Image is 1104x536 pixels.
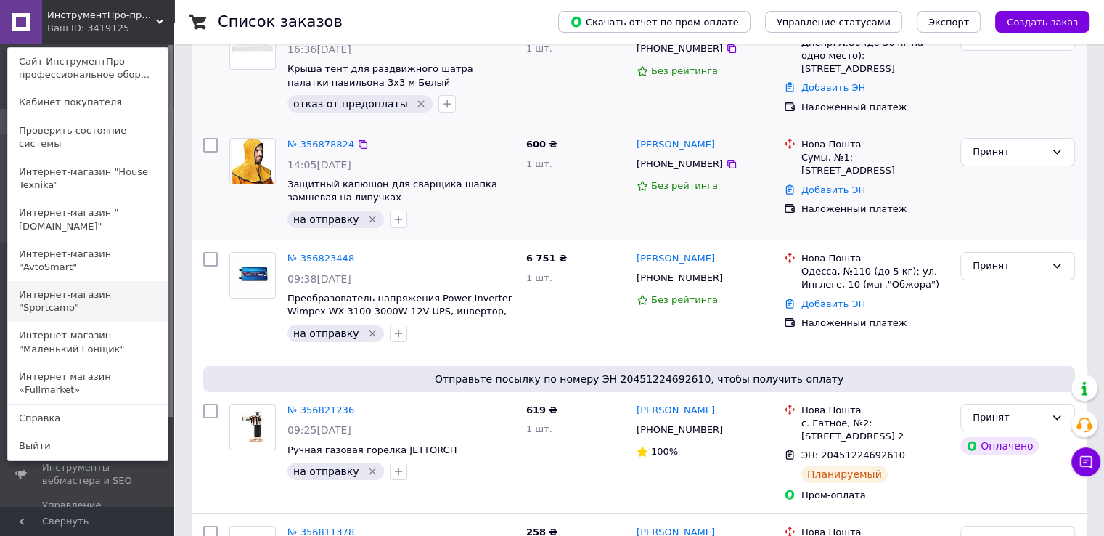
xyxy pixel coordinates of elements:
a: Интернет-магазин "Sportcamp" [8,281,168,322]
div: Нова Пошта [801,404,949,417]
div: Наложенный платеж [801,203,949,216]
div: с. Гатное, №2: [STREET_ADDRESS] 2 [801,417,949,443]
span: 1 шт. [526,272,552,283]
div: Пром-оплата [801,489,949,502]
svg: Удалить метку [367,466,378,477]
span: Без рейтинга [651,294,718,305]
div: Нова Пошта [801,252,949,265]
a: Фото товару [229,252,276,299]
a: № 356821236 [287,405,354,415]
span: Управление сайтом [42,499,134,525]
img: Фото товару [230,410,275,444]
div: Принят [973,410,1045,426]
span: Инструменты вебмастера и SEO [42,461,134,487]
a: Выйти [8,432,168,460]
span: Скачать отчет по пром-оплате [570,15,739,28]
span: Без рейтинга [651,65,718,76]
button: Управление статусами [765,11,902,33]
a: Преобразователь напряжения Power Inverter Wimpex WX-3100 3000W 12V UPS, инвертор, чистая синусоид... [287,293,512,330]
div: Принят [973,145,1045,160]
button: Создать заказ [995,11,1089,33]
button: Скачать отчет по пром-оплате [558,11,751,33]
h1: Список заказов [218,13,343,31]
img: Фото товару [230,24,275,69]
a: [PERSON_NAME] [637,138,715,152]
span: Управление статусами [777,17,891,28]
a: Создать заказ [981,16,1089,27]
div: [PHONE_NUMBER] [634,39,726,58]
a: Интернет-магазин "[DOMAIN_NAME]" [8,199,168,240]
a: Фото товару [229,138,276,184]
span: Отправьте посылку по номеру ЭН 20451224692610, чтобы получить оплату [209,372,1069,386]
div: Оплачено [960,437,1039,455]
span: на отправку [293,328,359,339]
a: Добавить ЭН [801,184,865,195]
div: Планируемый [801,466,888,483]
button: Чат с покупателем [1071,447,1100,476]
div: [PHONE_NUMBER] [634,155,726,174]
span: на отправку [293,466,359,477]
span: 16:36[DATE] [287,44,351,55]
span: 100% [651,446,678,457]
a: Фото товару [229,404,276,450]
div: Одесса, №110 (до 5 кг): ул. Инглеге, 10 (маг."Обжора") [801,265,949,291]
span: 1 шт. [526,423,552,434]
span: 600 ₴ [526,139,557,150]
a: Добавить ЭН [801,299,865,309]
span: 1 шт. [526,158,552,169]
svg: Удалить метку [367,328,378,339]
span: 09:25[DATE] [287,424,351,436]
a: Крыша тент для раздвижного шатра палатки павильона 3х3 м Белый [287,63,473,88]
span: Экспорт [928,17,969,28]
a: Интернет магазин «Fullmarket» [8,363,168,404]
a: Сайт ИнструментПро-профессиональное обор... [8,48,168,89]
a: Фото товару [229,23,276,70]
div: Наложенный платеж [801,317,949,330]
span: Создать заказ [1007,17,1078,28]
div: Днепр, №80 (до 30 кг на одно место): [STREET_ADDRESS] [801,36,949,76]
span: на отправку [293,214,359,225]
a: Защитный капюшон для сварщика шапка замшевая на липучках [287,179,497,203]
span: ЭН: 20451224692610 [801,450,905,460]
a: Интернет-магазин "Маленький Гонщик" [8,322,168,362]
div: [PHONE_NUMBER] [634,421,726,439]
a: Кабинет покупателя [8,89,168,116]
div: Наложенный платеж [801,101,949,114]
svg: Удалить метку [367,214,378,225]
a: № 356823448 [287,253,354,264]
a: Проверить состояние системы [8,117,168,158]
div: Сумы, №1: [STREET_ADDRESS] [801,151,949,177]
span: ИнструментПро-профессиональное оборудование и инструменты для дома и сада [47,9,156,22]
a: Добавить ЭН [801,82,865,93]
div: [PHONE_NUMBER] [634,269,726,288]
span: 1 шт. [526,43,552,54]
a: Интернет-магазин "AvtoSmart" [8,240,168,281]
span: Без рейтинга [651,180,718,191]
a: Справка [8,405,168,432]
a: Интернет-магазин "House Texnika" [8,158,168,199]
div: Ваш ID: 3419125 [47,22,108,35]
span: 619 ₴ [526,405,557,415]
a: Ручная газовая горелка JETTORCH [287,444,457,455]
svg: Удалить метку [415,98,427,110]
span: 09:38[DATE] [287,273,351,285]
span: 14:05[DATE] [287,159,351,171]
span: отказ от предоплаты [293,98,408,110]
div: Нова Пошта [801,138,949,151]
button: Экспорт [917,11,981,33]
img: Фото товару [232,139,274,184]
a: [PERSON_NAME] [637,404,715,418]
div: Принят [973,259,1045,274]
a: [PERSON_NAME] [637,252,715,266]
a: № 356878824 [287,139,354,150]
img: Фото товару [230,253,275,298]
span: 6 751 ₴ [526,253,567,264]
